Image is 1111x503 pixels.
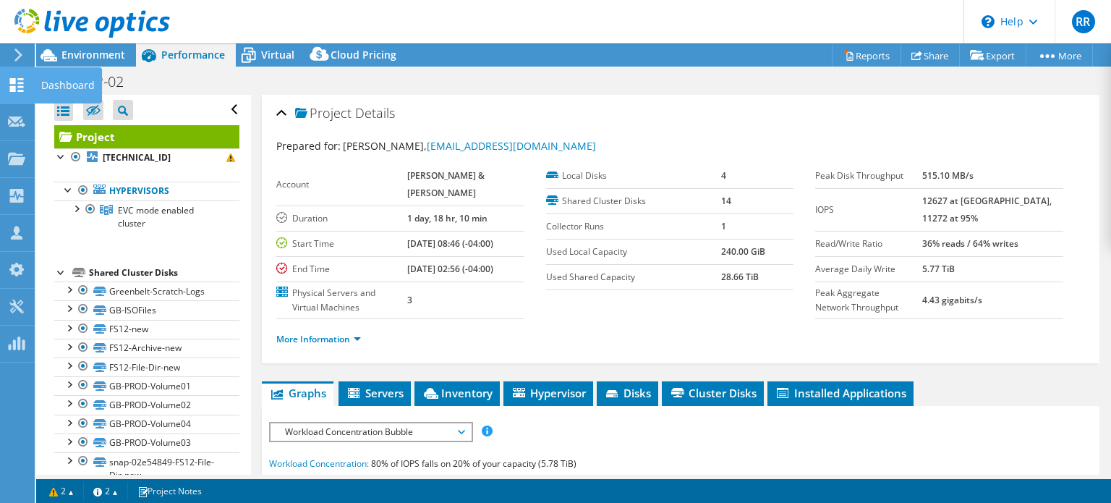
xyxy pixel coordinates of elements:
[54,182,239,200] a: Hypervisors
[721,195,731,207] b: 14
[54,148,239,167] a: [TECHNICAL_ID]
[922,263,955,275] b: 5.77 TiB
[54,200,239,232] a: EVC mode enabled cluster
[721,220,726,232] b: 1
[276,177,407,192] label: Account
[161,48,225,62] span: Performance
[922,195,1052,224] b: 12627 at [GEOGRAPHIC_DATA], 11272 at 95%
[422,386,493,400] span: Inventory
[54,434,239,452] a: GB-PROD-Volume03
[54,320,239,339] a: FS12-new
[407,294,412,306] b: 3
[54,282,239,300] a: Greenbelt-Scratch-Logs
[407,237,493,250] b: [DATE] 08:46 (-04:00)
[922,169,974,182] b: 515.10 MB/s
[118,204,194,229] span: EVC mode enabled cluster
[355,104,395,122] span: Details
[278,423,464,441] span: Workload Concentration Bubble
[1026,44,1093,67] a: More
[54,300,239,319] a: GB-ISOFiles
[832,44,901,67] a: Reports
[276,333,361,345] a: More Information
[34,67,102,103] div: Dashboard
[427,139,596,153] a: [EMAIL_ADDRESS][DOMAIN_NAME]
[54,358,239,376] a: FS12-File-Dir-new
[775,386,906,400] span: Installed Applications
[546,270,722,284] label: Used Shared Capacity
[721,245,765,258] b: 240.00 GiB
[546,245,722,259] label: Used Local Capacity
[54,415,239,434] a: GB-PROD-Volume04
[922,237,1018,250] b: 36% reads / 64% writes
[276,139,341,153] label: Prepared for:
[546,169,722,183] label: Local Disks
[901,44,960,67] a: Share
[127,482,212,500] a: Project Notes
[276,237,407,251] label: Start Time
[721,169,726,182] b: 4
[54,395,239,414] a: GB-PROD-Volume02
[1072,10,1095,33] span: RR
[815,169,922,183] label: Peak Disk Throughput
[269,386,326,400] span: Graphs
[343,139,596,153] span: [PERSON_NAME],
[815,286,922,315] label: Peak Aggregate Network Throughput
[604,386,651,400] span: Disks
[407,169,485,199] b: [PERSON_NAME] & [PERSON_NAME]
[83,482,128,500] a: 2
[54,452,239,484] a: snap-02e54849-FS12-File-Dir-new
[39,482,84,500] a: 2
[331,48,396,62] span: Cloud Pricing
[346,386,404,400] span: Servers
[61,48,125,62] span: Environment
[261,48,294,62] span: Virtual
[54,339,239,358] a: FS12-Archive-new
[546,219,722,234] label: Collector Runs
[546,194,722,208] label: Shared Cluster Disks
[922,294,982,306] b: 4.43 gigabits/s
[276,286,407,315] label: Physical Servers and Virtual Machines
[982,15,995,28] svg: \n
[815,262,922,276] label: Average Daily Write
[89,264,239,282] div: Shared Cluster Disks
[407,263,493,275] b: [DATE] 02:56 (-04:00)
[276,262,407,276] label: End Time
[511,386,586,400] span: Hypervisor
[815,203,922,217] label: IOPS
[295,106,352,121] span: Project
[371,457,576,470] span: 80% of IOPS falls on 20% of your capacity (5.78 TiB)
[269,457,369,470] span: Workload Concentration:
[276,211,407,226] label: Duration
[407,212,488,224] b: 1 day, 18 hr, 10 min
[721,271,759,283] b: 28.66 TiB
[54,125,239,148] a: Project
[959,44,1026,67] a: Export
[815,237,922,251] label: Read/Write Ratio
[103,151,171,164] b: [TECHNICAL_ID]
[669,386,757,400] span: Cluster Disks
[54,376,239,395] a: GB-PROD-Volume01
